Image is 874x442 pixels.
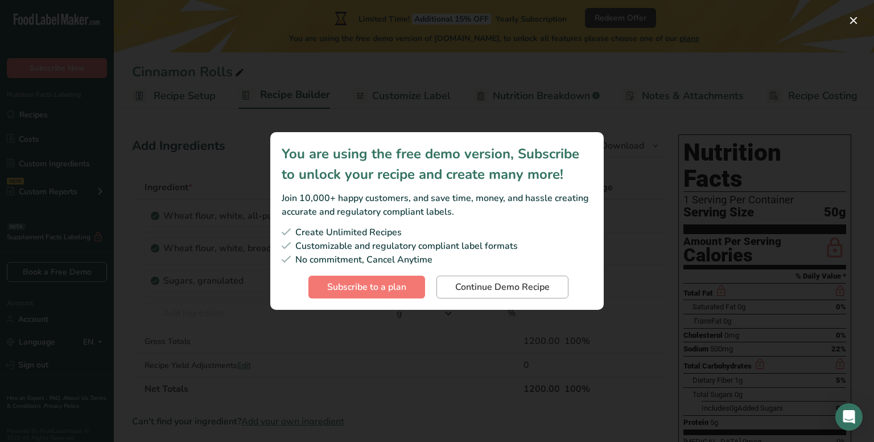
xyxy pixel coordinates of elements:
span: Subscribe to a plan [327,280,406,294]
div: Join 10,000+ happy customers, and save time, money, and hassle creating accurate and regulatory c... [282,191,592,219]
div: No commitment, Cancel Anytime [282,253,592,267]
div: You are using the free demo version, Subscribe to unlock your recipe and create many more! [282,144,592,185]
span: Continue Demo Recipe [455,280,550,294]
button: Subscribe to a plan [308,276,425,298]
button: Continue Demo Recipe [436,276,568,298]
div: Create Unlimited Recipes [282,226,592,239]
div: Open Intercom Messenger [835,403,863,431]
div: Customizable and regulatory compliant label formats [282,239,592,253]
